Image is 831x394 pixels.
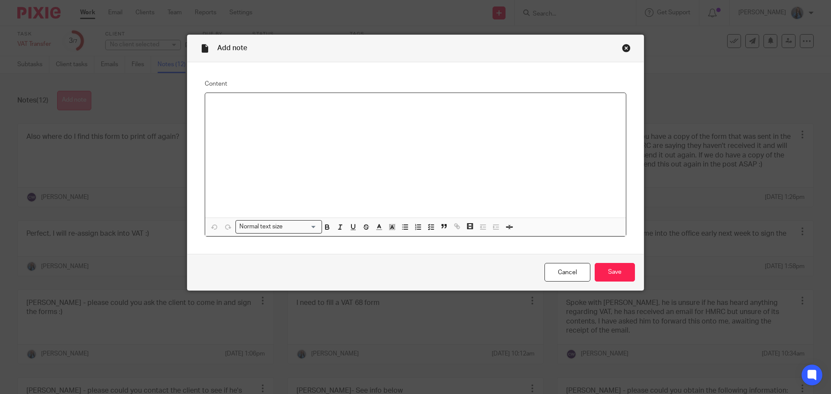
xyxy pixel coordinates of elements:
[544,263,590,282] a: Cancel
[286,222,317,231] input: Search for option
[622,44,631,52] div: Close this dialog window
[205,80,626,88] label: Content
[595,263,635,282] input: Save
[238,222,285,231] span: Normal text size
[217,45,247,51] span: Add note
[235,220,322,234] div: Search for option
